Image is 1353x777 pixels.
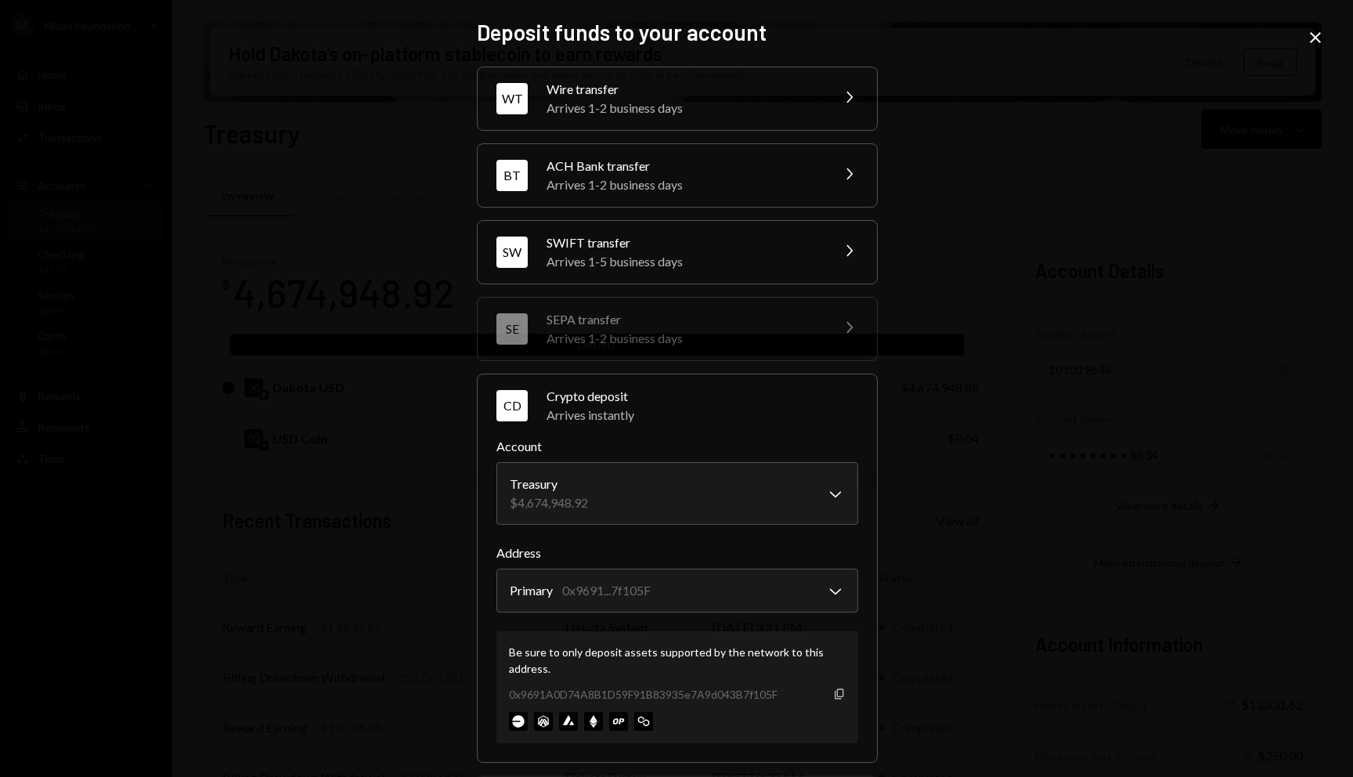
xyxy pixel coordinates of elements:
div: BT [496,160,528,191]
div: CD [496,390,528,421]
button: Address [496,569,858,613]
label: Account [496,437,858,456]
div: Arrives 1-2 business days [547,329,821,348]
div: Arrives instantly [547,406,858,425]
img: optimism-mainnet [609,712,628,731]
img: base-mainnet [509,712,528,731]
img: arbitrum-mainnet [534,712,553,731]
label: Address [496,544,858,562]
div: CDCrypto depositArrives instantly [496,437,858,743]
h2: Deposit funds to your account [477,17,876,48]
button: SESEPA transferArrives 1-2 business days [478,298,877,360]
div: 0x9691A0D74A8B1D59F91B83935e7A9d043B7f105F [509,686,778,703]
div: SWIFT transfer [547,233,821,252]
div: 0x9691...7f105F [562,581,651,600]
button: SWSWIFT transferArrives 1-5 business days [478,221,877,284]
div: SE [496,313,528,345]
div: Arrives 1-2 business days [547,175,821,194]
button: Account [496,462,858,525]
div: SEPA transfer [547,310,821,329]
img: polygon-mainnet [634,712,653,731]
div: Crypto deposit [547,387,858,406]
div: ACH Bank transfer [547,157,821,175]
img: avalanche-mainnet [559,712,578,731]
div: Arrives 1-2 business days [547,99,821,117]
img: ethereum-mainnet [584,712,603,731]
div: Wire transfer [547,80,821,99]
button: BTACH Bank transferArrives 1-2 business days [478,144,877,207]
button: WTWire transferArrives 1-2 business days [478,67,877,130]
button: CDCrypto depositArrives instantly [478,374,877,437]
div: WT [496,83,528,114]
div: Arrives 1-5 business days [547,252,821,271]
div: SW [496,237,528,268]
div: Be sure to only deposit assets supported by the network to this address. [509,644,846,677]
